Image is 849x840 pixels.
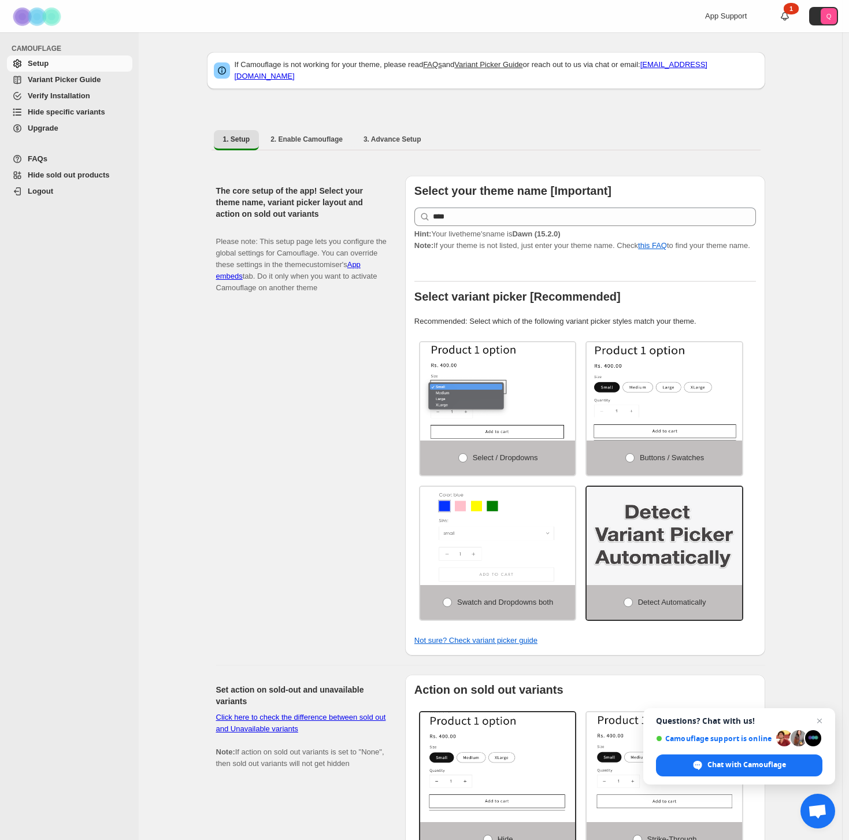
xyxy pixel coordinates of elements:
span: CAMOUFLAGE [12,44,133,53]
div: Open chat [800,794,835,828]
b: Note: [216,748,235,756]
span: Upgrade [28,124,58,132]
a: Upgrade [7,120,132,136]
b: Action on sold out variants [414,683,563,696]
span: Hide specific variants [28,108,105,116]
span: Logout [28,187,53,195]
div: Chat with Camouflage [656,754,822,776]
h2: Set action on sold-out and unavailable variants [216,684,387,707]
span: Variant Picker Guide [28,75,101,84]
span: 1. Setup [223,135,250,144]
a: Click here to check the difference between sold out and Unavailable variants [216,713,386,733]
p: Recommended: Select which of the following variant picker styles match your theme. [414,316,756,327]
img: Strike-through [587,712,742,811]
span: Detect Automatically [638,598,706,606]
img: Buttons / Swatches [587,342,742,441]
button: Avatar with initials Q [809,7,838,25]
a: 1 [779,10,791,22]
span: Camouflage support is online [656,734,772,743]
img: Hide [420,712,576,811]
img: Swatch and Dropdowns both [420,487,576,585]
a: this FAQ [638,241,667,250]
a: Variant Picker Guide [7,72,132,88]
img: Camouflage [9,1,67,32]
span: Verify Installation [28,91,90,100]
strong: Dawn (15.2.0) [512,230,560,238]
a: Hide sold out products [7,167,132,183]
img: Detect Automatically [587,487,742,585]
a: Not sure? Check variant picker guide [414,636,537,645]
p: If Camouflage is not working for your theme, please read and or reach out to us via chat or email: [235,59,758,82]
span: Avatar with initials Q [821,8,837,24]
text: Q [826,13,832,20]
span: App Support [705,12,747,20]
span: Hide sold out products [28,171,110,179]
img: Select / Dropdowns [420,342,576,441]
a: FAQs [423,60,442,69]
span: 2. Enable Camouflage [270,135,343,144]
span: FAQs [28,154,47,163]
p: Please note: This setup page lets you configure the global settings for Camouflage. You can overr... [216,224,387,294]
span: Questions? Chat with us! [656,716,822,726]
a: Hide specific variants [7,104,132,120]
span: Close chat [813,714,826,728]
p: If your theme is not listed, just enter your theme name. Check to find your theme name. [414,228,756,251]
span: Your live theme's name is [414,230,561,238]
a: Logout [7,183,132,199]
span: 3. Advance Setup [364,135,421,144]
h2: The core setup of the app! Select your theme name, variant picker layout and action on sold out v... [216,185,387,220]
span: Select / Dropdowns [473,453,538,462]
b: Select variant picker [Recommended] [414,290,621,303]
b: Select your theme name [Important] [414,184,611,197]
a: Setup [7,55,132,72]
div: 1 [784,3,799,14]
span: Buttons / Swatches [640,453,704,462]
strong: Hint: [414,230,432,238]
span: If action on sold out variants is set to "None", then sold out variants will not get hidden [216,713,386,768]
span: Swatch and Dropdowns both [457,598,553,606]
a: Variant Picker Guide [454,60,522,69]
span: Setup [28,59,49,68]
a: Verify Installation [7,88,132,104]
strong: Note: [414,241,433,250]
a: FAQs [7,151,132,167]
span: Chat with Camouflage [707,760,786,770]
